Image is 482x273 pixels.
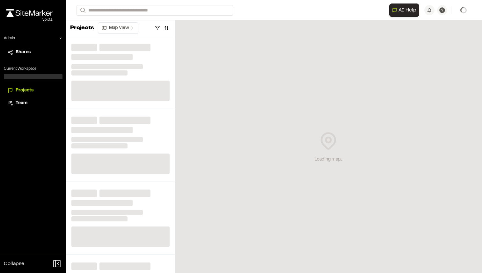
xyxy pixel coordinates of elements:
img: rebrand.png [6,9,53,17]
span: Collapse [4,260,24,268]
span: AI Help [398,6,416,14]
p: Admin [4,35,15,41]
button: Search [77,5,88,16]
p: Current Workspace [4,66,62,72]
a: Shares [8,49,59,56]
button: Open AI Assistant [389,4,419,17]
span: Projects [16,87,33,94]
div: Oh geez...please don't... [6,17,53,23]
span: Team [16,100,27,107]
span: Shares [16,49,31,56]
a: Projects [8,87,59,94]
a: Team [8,100,59,107]
div: Open AI Assistant [389,4,422,17]
p: Projects [70,24,94,32]
div: Loading map... [315,156,342,163]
